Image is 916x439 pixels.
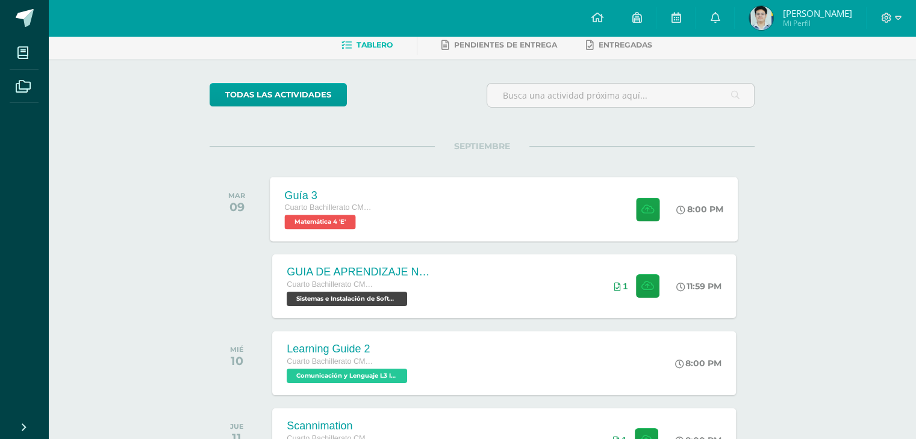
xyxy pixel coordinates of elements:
[285,189,376,201] div: Guía 3
[287,343,410,355] div: Learning Guide 2
[285,203,376,212] span: Cuarto Bachillerato CMP Bachillerato en CCLL con Orientación en Computación
[341,35,393,55] a: Tablero
[287,357,377,366] span: Cuarto Bachillerato CMP Bachillerato en CCLL con Orientación en Computación
[287,369,407,383] span: Comunicación y Lenguaje L3 Inglés 'E'
[614,281,628,291] div: Archivos entregados
[676,281,721,292] div: 11:59 PM
[487,84,754,107] input: Busca una actividad próxima aquí...
[435,141,529,152] span: SEPTIEMBRE
[287,266,431,278] div: GUIA DE APRENDIZAJE NO 3 / EJERCICIOS DE CICLOS EN PDF
[782,18,852,28] span: Mi Perfil
[287,292,407,306] span: Sistemas e Instalación de Software (Desarrollo de Software) 'E'
[782,7,852,19] span: [PERSON_NAME]
[599,40,652,49] span: Entregadas
[441,35,557,55] a: Pendientes de entrega
[675,358,721,369] div: 8:00 PM
[230,422,244,431] div: JUE
[677,204,724,215] div: 8:00 PM
[287,280,377,289] span: Cuarto Bachillerato CMP Bachillerato en CCLL con Orientación en Computación
[357,40,393,49] span: Tablero
[454,40,557,49] span: Pendientes de entrega
[287,420,377,432] div: Scannimation
[210,83,347,106] a: todas las Actividades
[749,6,773,30] img: 71e9443978d38be4c054047dd6a4f626.png
[230,345,244,354] div: MIÉ
[586,35,652,55] a: Entregadas
[285,215,356,229] span: Matemática 4 'E'
[230,354,244,368] div: 10
[228,191,245,200] div: MAR
[228,200,245,214] div: 09
[623,281,628,291] span: 1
